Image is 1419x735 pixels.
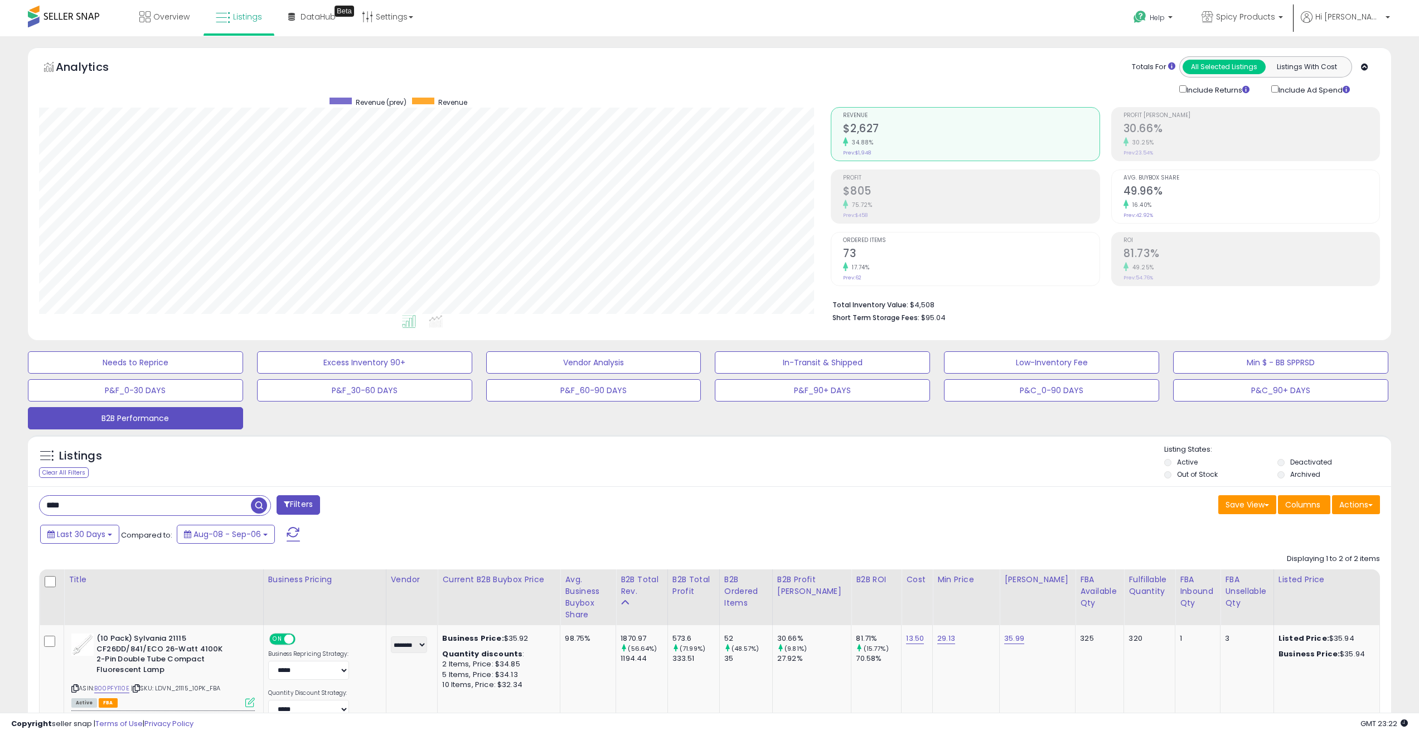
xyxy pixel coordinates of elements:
[921,312,946,323] span: $95.04
[1123,247,1379,262] h2: 81.73%
[121,530,172,540] span: Compared to:
[1177,457,1198,467] label: Active
[1123,149,1153,156] small: Prev: 23.54%
[442,649,551,659] div: :
[1278,574,1375,586] div: Listed Price
[843,247,1099,262] h2: 73
[1263,83,1368,96] div: Include Ad Spend
[848,138,873,147] small: 34.88%
[1004,574,1071,586] div: [PERSON_NAME]
[257,379,472,402] button: P&F_30-60 DAYS
[28,351,243,374] button: Needs to Reprice
[268,650,349,658] label: Business Repricing Strategy:
[1290,470,1320,479] label: Archived
[732,644,759,653] small: (48.57%)
[724,654,772,664] div: 35
[843,274,861,281] small: Prev: 62
[1125,2,1184,36] a: Help
[848,263,869,272] small: 17.74%
[1278,649,1340,659] b: Business Price:
[1285,499,1320,510] span: Columns
[1332,495,1380,514] button: Actions
[856,574,897,586] div: B2B ROI
[1171,83,1263,96] div: Include Returns
[1129,201,1152,209] small: 16.40%
[438,98,467,107] span: Revenue
[1123,238,1379,244] span: ROI
[486,379,701,402] button: P&F_60-90 DAYS
[1133,10,1147,24] i: Get Help
[777,654,851,664] div: 27.92%
[1180,574,1215,609] div: FBA inbound Qty
[843,238,1099,244] span: Ordered Items
[1129,574,1170,597] div: Fulfillable Quantity
[944,379,1159,402] button: P&C_0-90 DAYS
[1315,11,1382,22] span: Hi [PERSON_NAME]
[715,351,930,374] button: In-Transit & Shipped
[56,59,130,78] h5: Analytics
[28,407,243,429] button: B2B Performance
[96,634,232,678] b: (10 Pack) Sylvania 21115 CF26DD/841/ECO 26-Watt 4100K 2-Pin Double Tube Compact Fluorescent Lamp
[1278,495,1330,514] button: Columns
[268,689,349,697] label: Quantity Discount Strategy:
[1123,175,1379,181] span: Avg. Buybox Share
[680,644,705,653] small: (71.99%)
[937,574,995,586] div: Min Price
[442,680,551,690] div: 10 Items, Price: $32.34
[906,574,928,586] div: Cost
[442,574,555,586] div: Current B2B Buybox Price
[672,654,719,664] div: 333.51
[1173,379,1388,402] button: P&C_90+ DAYS
[1301,11,1390,36] a: Hi [PERSON_NAME]
[777,634,851,644] div: 30.66%
[1123,185,1379,200] h2: 49.96%
[442,670,551,680] div: 5 Items, Price: $34.13
[843,122,1099,137] h2: $2,627
[1265,60,1348,74] button: Listings With Cost
[356,98,406,107] span: Revenue (prev)
[257,351,472,374] button: Excess Inventory 90+
[856,654,901,664] div: 70.58%
[1123,212,1153,219] small: Prev: 42.92%
[270,635,284,644] span: ON
[71,634,255,706] div: ASIN:
[1004,633,1024,644] a: 35.99
[843,113,1099,119] span: Revenue
[621,574,662,597] div: B2B Total Rev.
[832,300,908,310] b: Total Inventory Value:
[1150,13,1165,22] span: Help
[293,635,311,644] span: OFF
[1218,495,1276,514] button: Save View
[1360,718,1408,729] span: 2025-10-7 23:22 GMT
[99,698,118,708] span: FBA
[1129,263,1154,272] small: 49.25%
[832,297,1372,311] li: $4,508
[442,634,551,644] div: $35.92
[40,525,119,544] button: Last 30 Days
[843,185,1099,200] h2: $805
[486,351,701,374] button: Vendor Analysis
[1129,138,1154,147] small: 30.25%
[621,654,667,664] div: 1194.44
[784,644,807,653] small: (9.81%)
[11,719,193,729] div: seller snap | |
[1129,634,1166,644] div: 320
[672,634,719,644] div: 573.6
[442,649,522,659] b: Quantity discounts
[386,569,438,625] th: CSV column name: cust_attr_1_Vendor
[1080,634,1115,644] div: 325
[1278,634,1371,644] div: $35.94
[39,467,89,478] div: Clear All Filters
[1225,634,1265,644] div: 3
[153,11,190,22] span: Overview
[233,11,262,22] span: Listings
[1180,634,1212,644] div: 1
[442,633,503,644] b: Business Price:
[856,634,901,644] div: 81.71%
[144,718,193,729] a: Privacy Policy
[621,634,667,644] div: 1870.97
[1287,554,1380,564] div: Displaying 1 to 2 of 2 items
[672,574,715,597] div: B2B Total Profit
[69,574,259,586] div: Title
[1278,649,1371,659] div: $35.94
